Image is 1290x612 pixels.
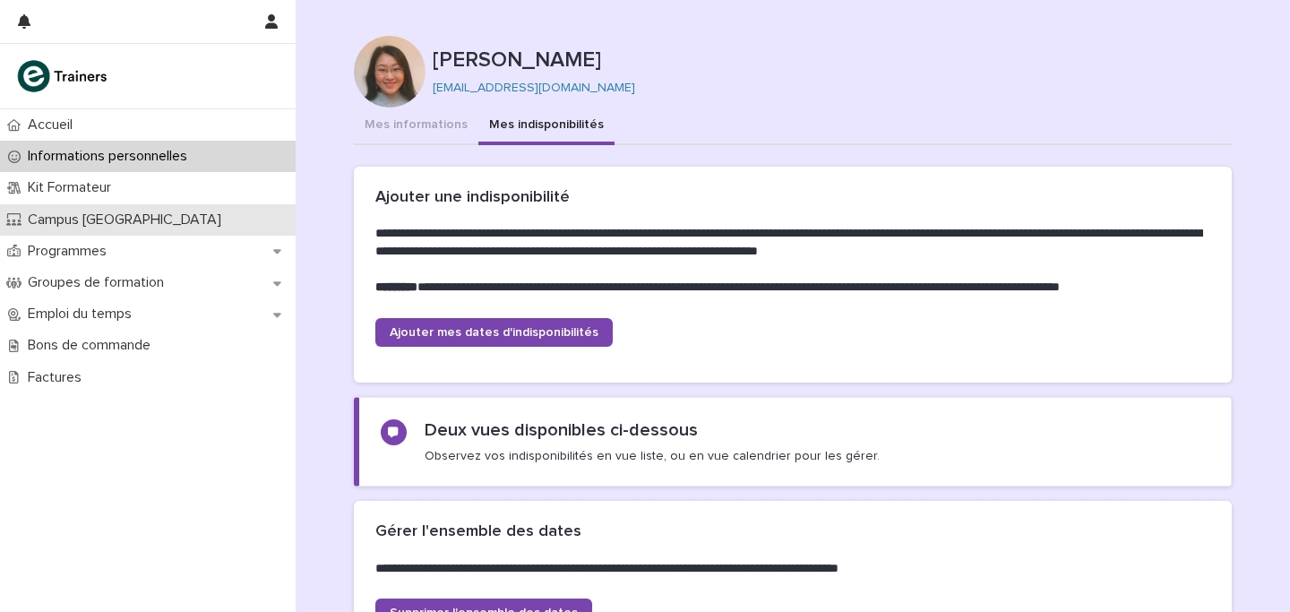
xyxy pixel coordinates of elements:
h2: Ajouter une indisponibilité [375,188,570,208]
p: Groupes de formation [21,274,178,291]
p: Programmes [21,243,121,260]
h2: Gérer l'ensemble des dates [375,522,581,542]
p: Accueil [21,116,87,134]
a: [EMAIL_ADDRESS][DOMAIN_NAME] [433,82,635,94]
p: Factures [21,369,96,386]
h2: Deux vues disponibles ci-dessous [425,419,698,441]
p: Observez vos indisponibilités en vue liste, ou en vue calendrier pour les gérer. [425,448,880,464]
p: Emploi du temps [21,306,146,323]
p: Bons de commande [21,337,165,354]
p: [PERSON_NAME] [433,47,1225,73]
p: Campus [GEOGRAPHIC_DATA] [21,211,236,228]
button: Mes informations [354,108,478,145]
img: K0CqGN7SDeD6s4JG8KQk [14,58,113,94]
a: Ajouter mes dates d'indisponibilités [375,318,613,347]
span: Ajouter mes dates d'indisponibilités [390,326,598,339]
button: Mes indisponibilités [478,108,615,145]
p: Informations personnelles [21,148,202,165]
p: Kit Formateur [21,179,125,196]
